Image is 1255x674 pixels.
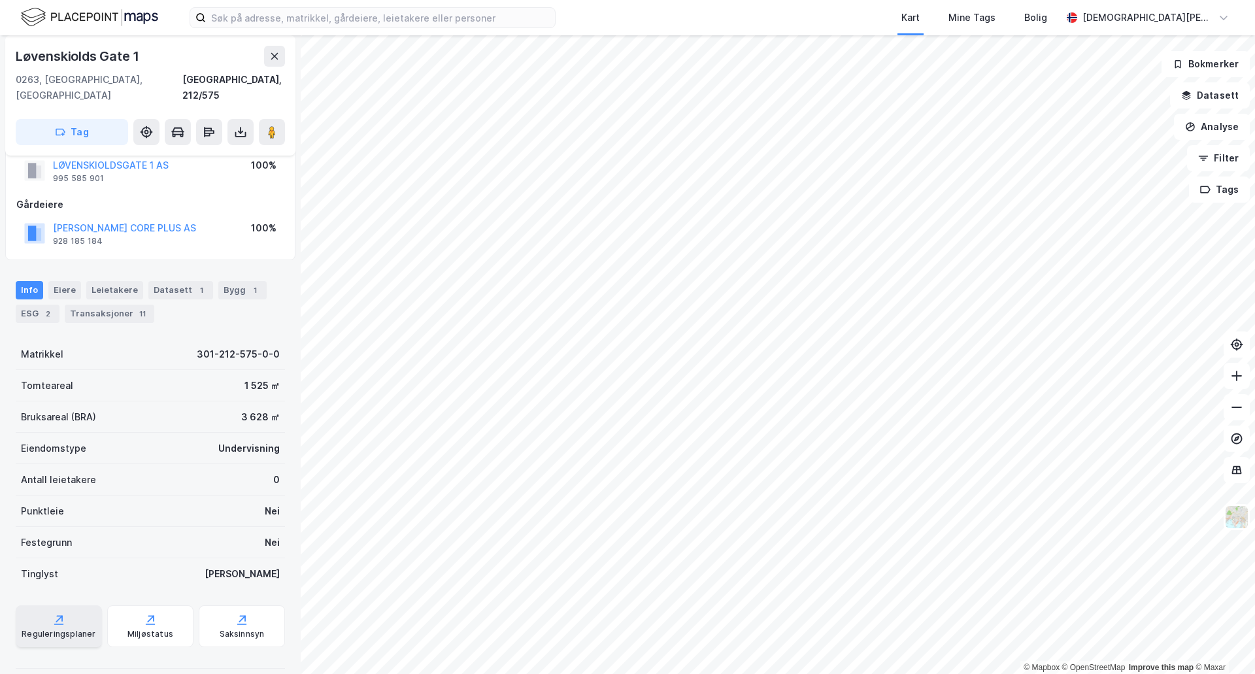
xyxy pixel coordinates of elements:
[22,629,95,639] div: Reguleringsplaner
[53,173,104,184] div: 995 585 901
[206,8,555,27] input: Søk på adresse, matrikkel, gårdeiere, leietakere eller personer
[21,409,96,425] div: Bruksareal (BRA)
[21,566,58,582] div: Tinglyst
[1170,82,1250,109] button: Datasett
[901,10,920,25] div: Kart
[48,281,81,299] div: Eiere
[241,409,280,425] div: 3 628 ㎡
[21,503,64,519] div: Punktleie
[248,284,261,297] div: 1
[273,472,280,488] div: 0
[16,72,182,103] div: 0263, [GEOGRAPHIC_DATA], [GEOGRAPHIC_DATA]
[265,535,280,550] div: Nei
[21,535,72,550] div: Festegrunn
[21,472,96,488] div: Antall leietakere
[197,346,280,362] div: 301-212-575-0-0
[265,503,280,519] div: Nei
[1190,611,1255,674] iframe: Chat Widget
[65,305,154,323] div: Transaksjoner
[218,281,267,299] div: Bygg
[220,629,265,639] div: Saksinnsyn
[41,307,54,320] div: 2
[251,158,276,173] div: 100%
[218,441,280,456] div: Undervisning
[1024,663,1060,672] a: Mapbox
[1187,145,1250,171] button: Filter
[205,566,280,582] div: [PERSON_NAME]
[948,10,996,25] div: Mine Tags
[244,378,280,394] div: 1 525 ㎡
[182,72,285,103] div: [GEOGRAPHIC_DATA], 212/575
[16,46,142,67] div: Løvenskiolds Gate 1
[21,6,158,29] img: logo.f888ab2527a4732fd821a326f86c7f29.svg
[1024,10,1047,25] div: Bolig
[16,305,59,323] div: ESG
[16,197,284,212] div: Gårdeiere
[16,119,128,145] button: Tag
[148,281,213,299] div: Datasett
[1224,505,1249,530] img: Z
[1129,663,1194,672] a: Improve this map
[1190,611,1255,674] div: Kontrollprogram for chat
[86,281,143,299] div: Leietakere
[21,378,73,394] div: Tomteareal
[1174,114,1250,140] button: Analyse
[136,307,149,320] div: 11
[21,441,86,456] div: Eiendomstype
[1189,177,1250,203] button: Tags
[21,346,63,362] div: Matrikkel
[16,281,43,299] div: Info
[1162,51,1250,77] button: Bokmerker
[127,629,173,639] div: Miljøstatus
[1082,10,1213,25] div: [DEMOGRAPHIC_DATA][PERSON_NAME]
[53,236,103,246] div: 928 185 184
[195,284,208,297] div: 1
[251,220,276,236] div: 100%
[1062,663,1126,672] a: OpenStreetMap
